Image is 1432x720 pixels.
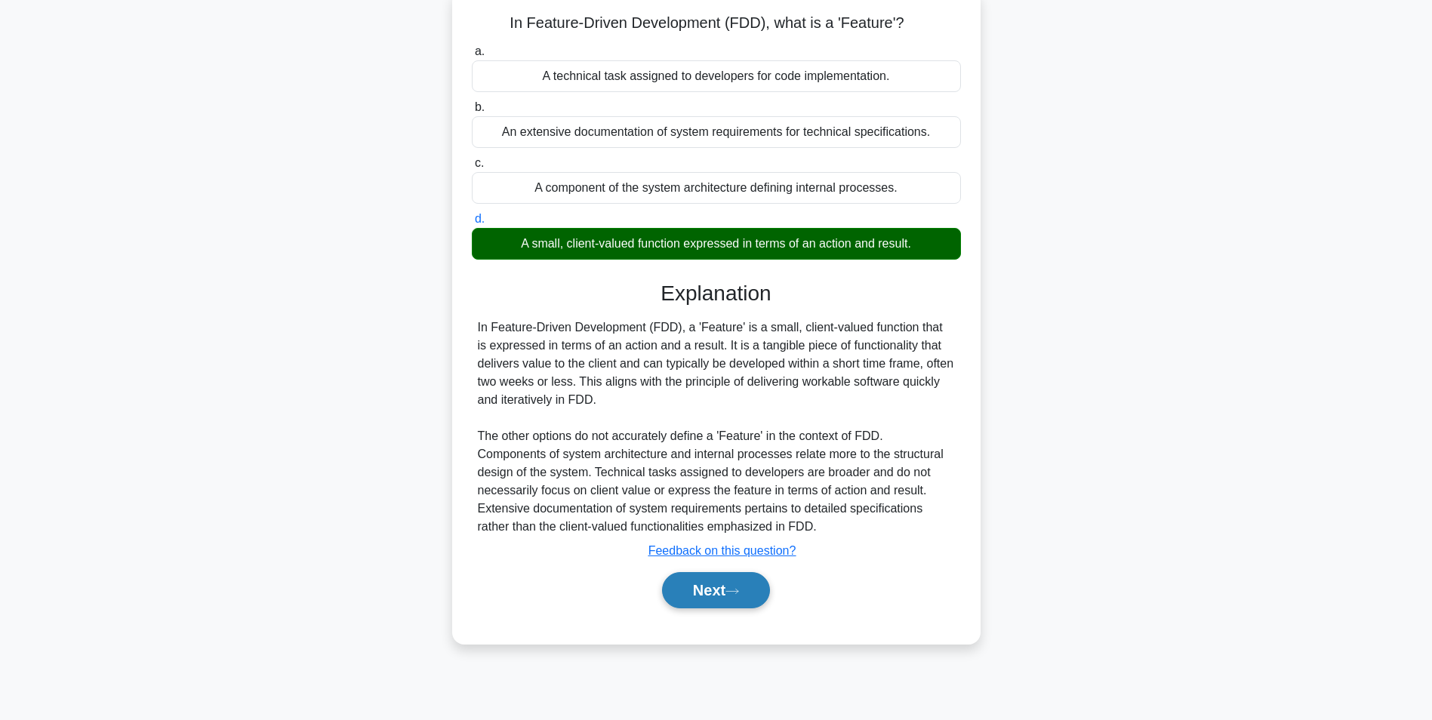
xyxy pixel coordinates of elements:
[475,212,485,225] span: d.
[648,544,796,557] a: Feedback on this question?
[478,318,955,536] div: In Feature-Driven Development (FDD), a 'Feature' is a small, client-valued function that is expre...
[475,156,484,169] span: c.
[472,116,961,148] div: An extensive documentation of system requirements for technical specifications.
[481,281,952,306] h3: Explanation
[475,100,485,113] span: b.
[472,228,961,260] div: A small, client-valued function expressed in terms of an action and result.
[472,60,961,92] div: A technical task assigned to developers for code implementation.
[470,14,962,33] h5: In Feature-Driven Development (FDD), what is a 'Feature'?
[475,45,485,57] span: a.
[472,172,961,204] div: A component of the system architecture defining internal processes.
[662,572,770,608] button: Next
